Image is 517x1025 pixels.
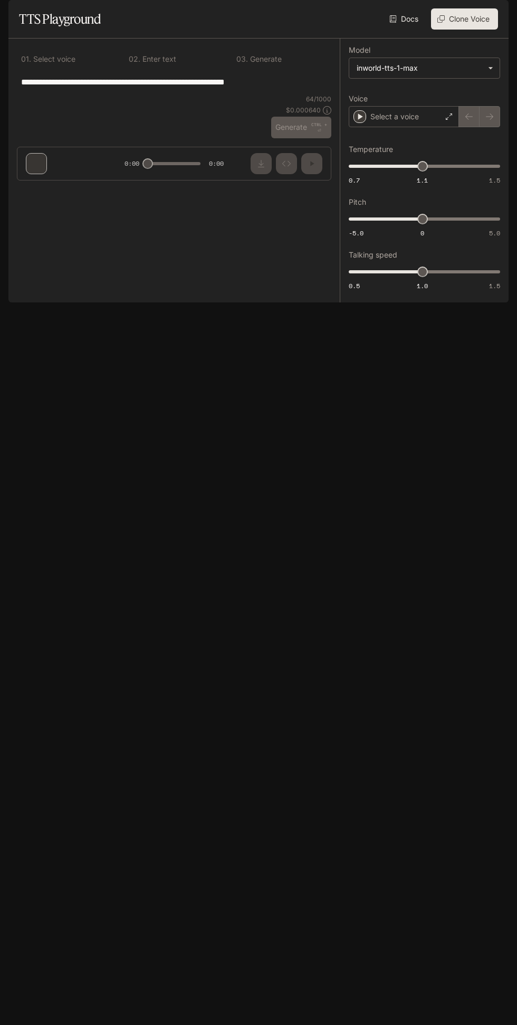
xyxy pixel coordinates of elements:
button: Clone Voice [431,8,498,30]
span: -5.0 [349,229,363,238]
p: $ 0.000640 [286,106,321,115]
div: inworld-tts-1-max [357,63,483,73]
h1: TTS Playground [19,8,101,30]
p: 0 3 . [236,55,248,63]
a: Docs [387,8,423,30]
span: 0.5 [349,281,360,290]
p: Select voice [31,55,75,63]
p: Generate [248,55,282,63]
p: 0 2 . [129,55,140,63]
p: Talking speed [349,251,397,259]
p: Select a voice [370,111,419,122]
p: Voice [349,95,368,102]
p: Temperature [349,146,393,153]
p: Model [349,46,370,54]
div: inworld-tts-1-max [349,58,500,78]
p: Pitch [349,198,366,206]
span: 0.7 [349,176,360,185]
span: 1.5 [489,176,500,185]
p: Enter text [140,55,176,63]
span: 1.5 [489,281,500,290]
p: 64 / 1000 [306,94,331,103]
span: 0 [420,229,424,238]
span: 5.0 [489,229,500,238]
span: 1.0 [417,281,428,290]
span: 1.1 [417,176,428,185]
button: open drawer [8,5,27,24]
p: 0 1 . [21,55,31,63]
